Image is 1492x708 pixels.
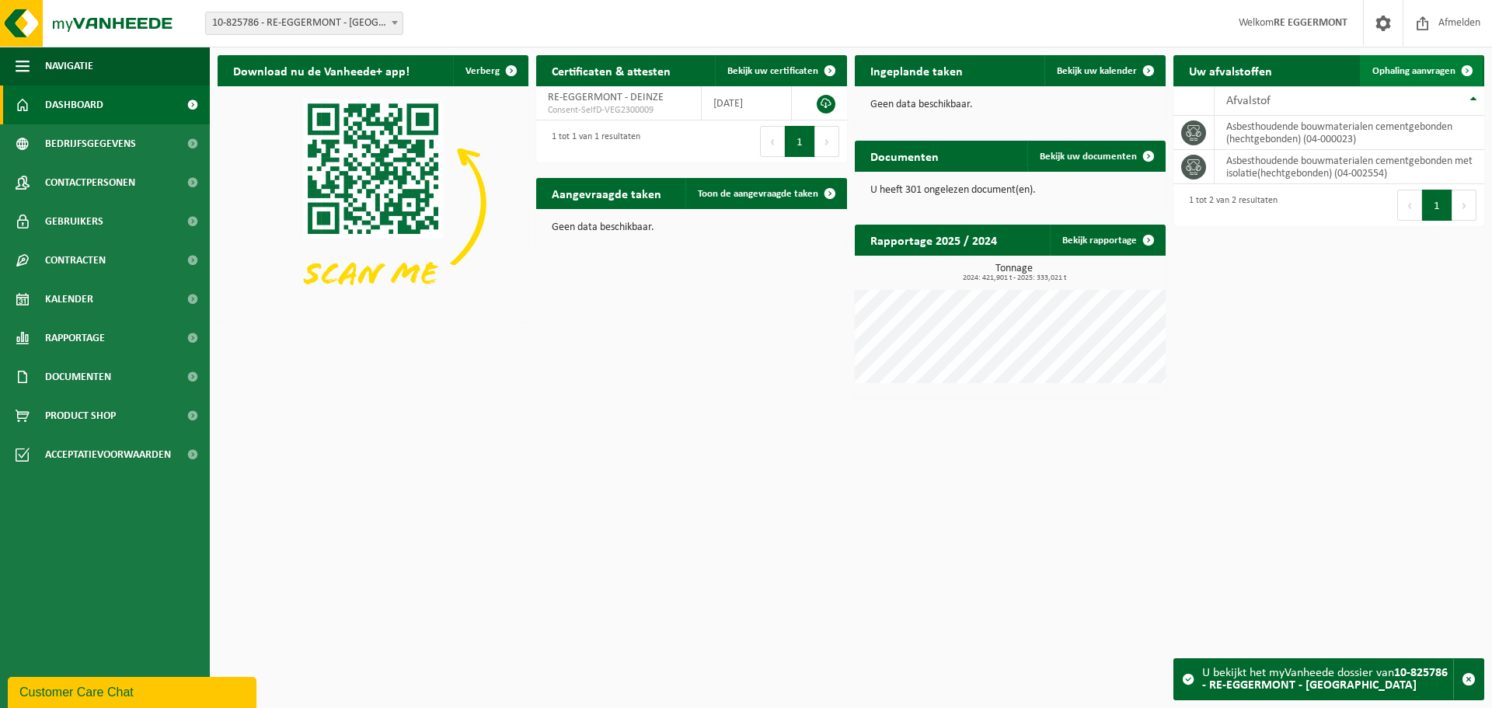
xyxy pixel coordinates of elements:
span: Gebruikers [45,202,103,241]
h2: Certificaten & attesten [536,55,686,85]
strong: 10-825786 - RE-EGGERMONT - [GEOGRAPHIC_DATA] [1202,667,1448,692]
button: 1 [1422,190,1452,221]
span: 2024: 421,901 t - 2025: 333,021 t [863,274,1166,282]
span: Rapportage [45,319,105,357]
p: U heeft 301 ongelezen document(en). [870,185,1150,196]
div: 1 tot 1 van 1 resultaten [544,124,640,159]
a: Ophaling aanvragen [1360,55,1483,86]
span: Product Shop [45,396,116,435]
h2: Aangevraagde taken [536,178,677,208]
a: Bekijk uw kalender [1044,55,1164,86]
div: U bekijkt het myVanheede dossier van [1202,659,1453,699]
span: Acceptatievoorwaarden [45,435,171,474]
span: RE-EGGERMONT - DEINZE [548,92,664,103]
span: Ophaling aanvragen [1372,66,1455,76]
span: Contracten [45,241,106,280]
button: Previous [1397,190,1422,221]
span: 10-825786 - RE-EGGERMONT - DEINZE [206,12,403,34]
button: Next [815,126,839,157]
a: Toon de aangevraagde taken [685,178,845,209]
h2: Ingeplande taken [855,55,978,85]
span: Navigatie [45,47,93,85]
img: Download de VHEPlus App [218,86,528,319]
span: Verberg [465,66,500,76]
span: Bedrijfsgegevens [45,124,136,163]
h2: Documenten [855,141,954,171]
span: Contactpersonen [45,163,135,202]
span: Bekijk uw kalender [1057,66,1137,76]
span: Bekijk uw certificaten [727,66,818,76]
h2: Uw afvalstoffen [1173,55,1288,85]
strong: RE EGGERMONT [1274,17,1347,29]
span: Kalender [45,280,93,319]
h2: Download nu de Vanheede+ app! [218,55,425,85]
button: Previous [760,126,785,157]
span: Bekijk uw documenten [1040,152,1137,162]
span: Consent-SelfD-VEG2300009 [548,104,689,117]
h2: Rapportage 2025 / 2024 [855,225,1013,255]
div: 1 tot 2 van 2 resultaten [1181,188,1278,222]
span: Dashboard [45,85,103,124]
button: Verberg [453,55,527,86]
iframe: chat widget [8,674,260,708]
h3: Tonnage [863,263,1166,282]
td: asbesthoudende bouwmaterialen cementgebonden met isolatie(hechtgebonden) (04-002554) [1215,150,1484,184]
span: Toon de aangevraagde taken [698,189,818,199]
span: Afvalstof [1226,95,1271,107]
p: Geen data beschikbaar. [552,222,831,233]
td: asbesthoudende bouwmaterialen cementgebonden (hechtgebonden) (04-000023) [1215,116,1484,150]
button: 1 [785,126,815,157]
span: Documenten [45,357,111,396]
button: Next [1452,190,1476,221]
a: Bekijk rapportage [1050,225,1164,256]
p: Geen data beschikbaar. [870,99,1150,110]
a: Bekijk uw documenten [1027,141,1164,172]
span: 10-825786 - RE-EGGERMONT - DEINZE [205,12,403,35]
td: [DATE] [702,86,792,120]
a: Bekijk uw certificaten [715,55,845,86]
